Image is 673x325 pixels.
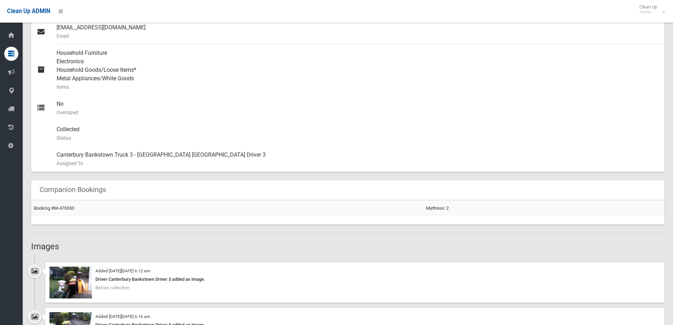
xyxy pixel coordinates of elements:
a: [EMAIL_ADDRESS][DOMAIN_NAME]Email [31,19,665,45]
small: Assigned To [57,159,659,168]
small: Email [57,32,659,40]
a: Booking #M-476550 [34,205,74,211]
span: Clean Up [636,4,664,15]
img: 2025-08-2506.12.35734137280213771546.jpg [49,267,92,298]
small: Added [DATE][DATE] 6:12 am [95,268,150,273]
td: Mattress: 2 [423,200,665,216]
div: Driver Canterbury Bankstown Driver 3 added an image. [49,275,660,284]
small: Items [57,83,659,91]
small: Status [57,134,659,142]
small: Added [DATE][DATE] 6:16 am [95,314,150,319]
div: [EMAIL_ADDRESS][DOMAIN_NAME] [57,19,659,45]
small: Admin [639,10,657,15]
span: Before collection [95,285,129,290]
div: Collected [57,121,659,146]
div: No [57,95,659,121]
div: Household Furniture Electronics Household Goods/Loose Items* Metal Appliances/White Goods [57,45,659,95]
div: Canterbury Bankstown Truck 3 - [GEOGRAPHIC_DATA] [GEOGRAPHIC_DATA] Driver 3 [57,146,659,172]
span: Clean Up ADMIN [7,8,50,14]
header: Companion Bookings [31,183,114,197]
small: Oversized [57,108,659,117]
h2: Images [31,242,665,251]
